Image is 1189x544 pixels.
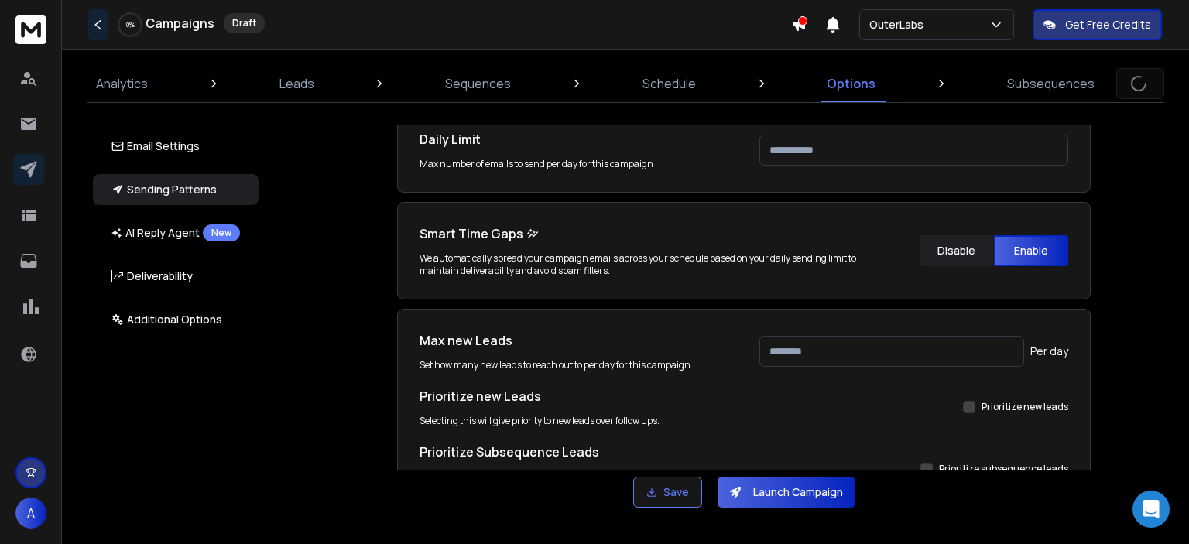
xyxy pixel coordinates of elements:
[869,17,930,33] p: OuterLabs
[111,139,200,154] p: Email Settings
[420,130,728,149] h1: Daily Limit
[279,74,314,93] p: Leads
[817,65,885,102] a: Options
[445,74,511,93] p: Sequences
[126,20,135,29] p: 0 %
[1132,491,1170,528] div: Open Intercom Messenger
[633,65,705,102] a: Schedule
[270,65,324,102] a: Leads
[436,65,520,102] a: Sequences
[146,14,214,33] h1: Campaigns
[1007,74,1095,93] p: Subsequences
[93,131,259,162] button: Email Settings
[1033,9,1162,40] button: Get Free Credits
[87,65,157,102] a: Analytics
[642,74,696,93] p: Schedule
[998,65,1104,102] a: Subsequences
[15,498,46,529] button: A
[224,13,265,33] div: Draft
[827,74,875,93] p: Options
[96,74,148,93] p: Analytics
[1065,17,1151,33] p: Get Free Credits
